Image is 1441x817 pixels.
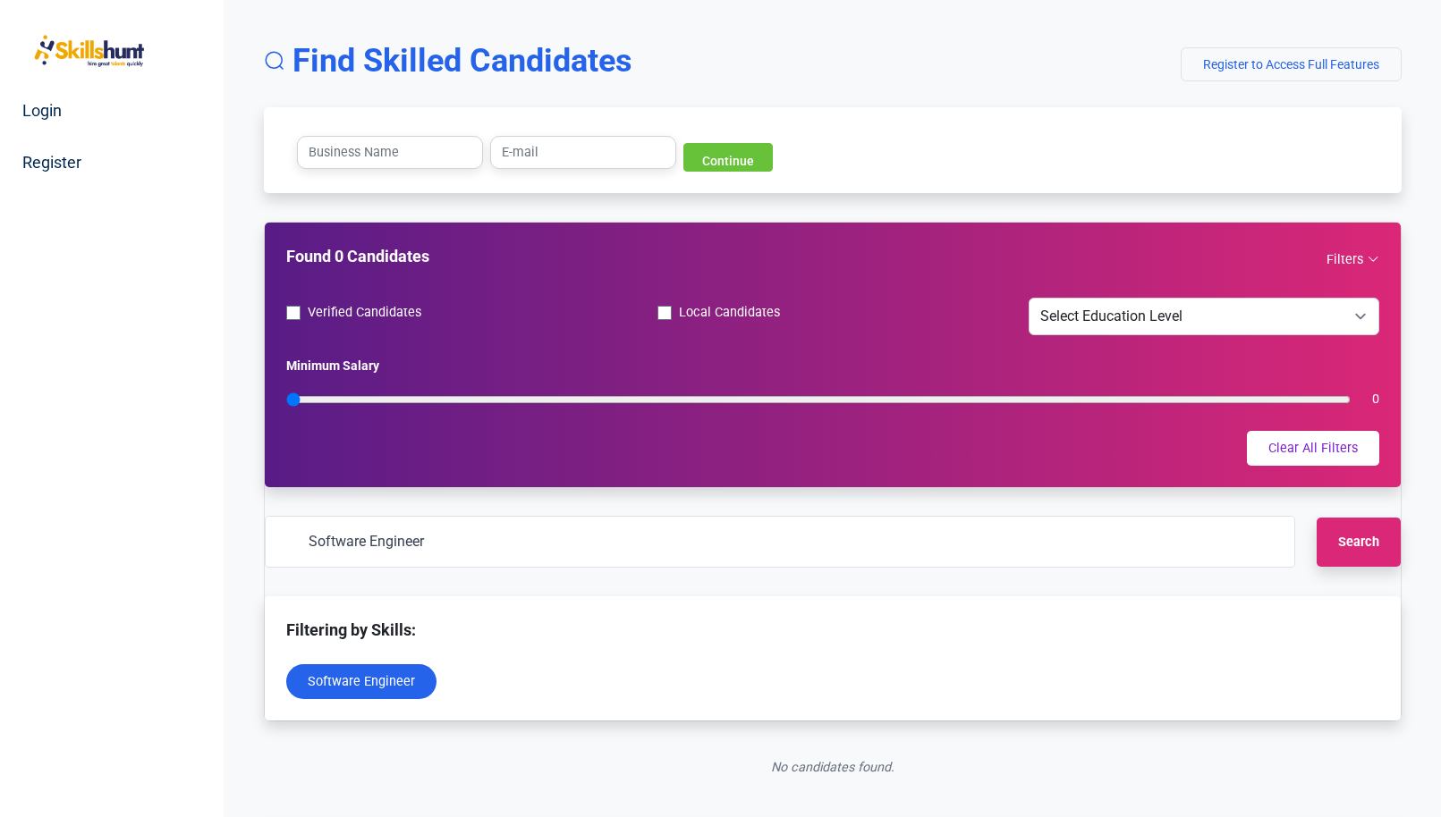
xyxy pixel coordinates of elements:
h1: Find Skilled Candidates [264,43,632,79]
h5: Filtering by Skills: [286,618,1379,643]
button: Continue [683,143,773,172]
button: Filters [1327,249,1379,270]
span: Verified Candidates [308,302,421,323]
label: Minimum Salary [286,357,379,375]
img: logo [22,31,157,71]
h4: Found 0 Candidates [286,244,429,269]
input: Local Candidates [657,306,672,320]
input: Business Name [297,136,483,169]
input: Verified Candidates [286,306,301,320]
input: E-mail [490,136,676,169]
button: Search [1317,518,1401,567]
output: 0 [1372,389,1379,409]
a: Software Engineer [308,674,415,689]
button: Clear All Filters [1247,431,1379,466]
p: No candidates found. [264,757,1402,778]
button: Register to Access Full Features [1181,47,1402,81]
input: e.g. Digital Marketing [265,516,1295,568]
span: Local Candidates [679,302,780,323]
